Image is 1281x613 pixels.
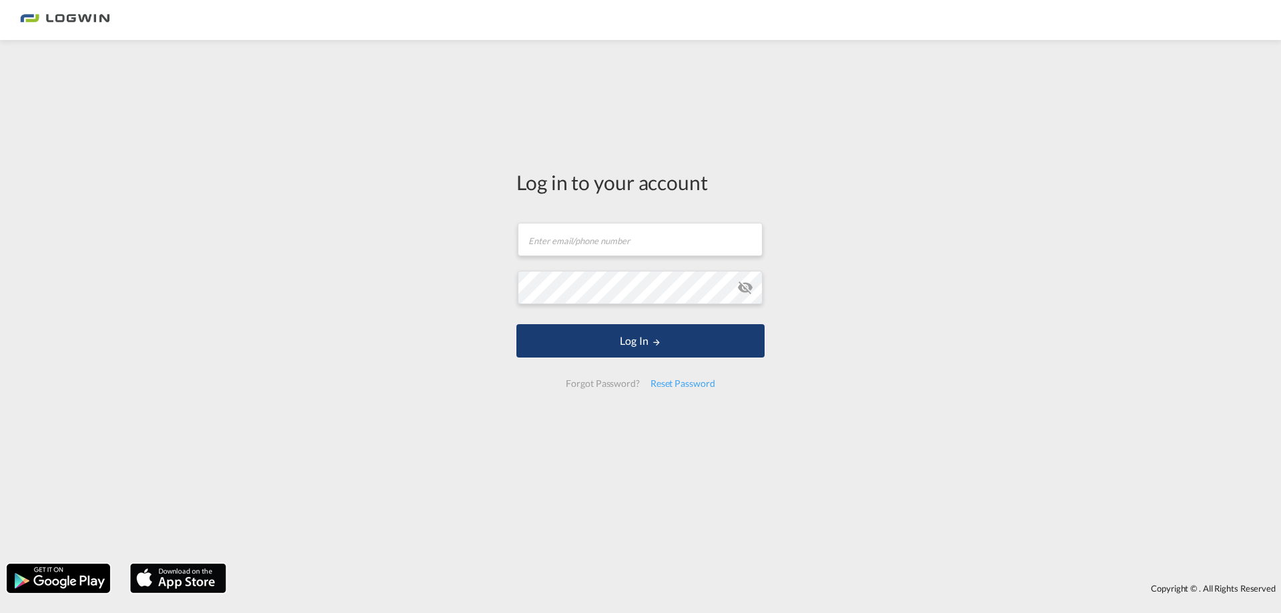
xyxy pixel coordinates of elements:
button: LOGIN [516,324,765,358]
div: Copyright © . All Rights Reserved [233,577,1281,600]
div: Forgot Password? [560,372,645,396]
img: bc73a0e0d8c111efacd525e4c8ad7d32.png [20,5,110,35]
div: Reset Password [645,372,721,396]
md-icon: icon-eye-off [737,279,753,295]
img: apple.png [129,562,228,594]
div: Log in to your account [516,168,765,196]
input: Enter email/phone number [518,223,763,256]
img: google.png [5,562,111,594]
